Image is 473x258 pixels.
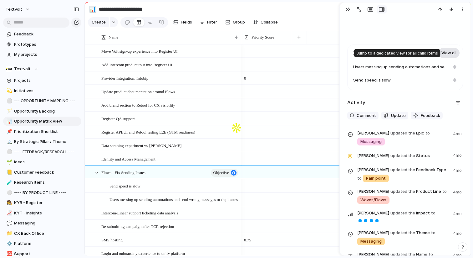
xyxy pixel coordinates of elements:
span: Add brand section to Retool for CX visibility [101,101,175,108]
span: ---- FEEDBACK/RESEARCH ---- [14,149,79,155]
div: 📒 [7,169,11,176]
span: Impact [357,209,449,224]
span: updated the [390,230,415,236]
span: Customer Feedback [14,169,79,176]
div: 📊 [89,5,96,13]
span: Textvolt [14,66,31,72]
span: to [429,251,433,258]
button: Update [381,112,408,120]
span: [PERSON_NAME] [357,188,389,195]
span: Name [109,34,118,40]
button: textvolt [3,4,33,14]
button: ⚪ [6,190,12,196]
a: 🧪Research Items [3,178,81,187]
div: 💫Initiatives [3,86,81,96]
span: Fields [181,19,192,25]
span: KYB - Register [14,200,79,206]
div: 📌 [7,128,11,135]
span: Update product documentation around Flows [101,88,175,95]
span: Research Items [14,179,79,186]
button: 🧑‍⚖️ [6,200,12,206]
span: updated the [390,153,415,159]
button: Create [88,17,109,27]
span: 4mo [453,129,463,137]
span: textvolt [6,6,22,13]
a: 📈KYT - Insights [3,208,81,218]
span: updated the [390,167,415,173]
a: Prototypes [3,40,81,49]
span: updated the [390,251,415,258]
a: 📊Opportunity Matrix View [3,117,81,126]
span: to [431,230,435,236]
span: Data scraping experiment w/ [PERSON_NAME] [101,142,181,149]
span: Flows - Fix Sending Issues [101,169,145,176]
span: updated the [390,130,415,136]
span: ---- BY PRODUCT LINE ---- [14,190,79,196]
span: Collapse [261,19,278,25]
button: objective [211,169,238,177]
span: to [357,175,362,182]
span: Provider Integration: Infobip [101,74,148,82]
a: Projects [3,76,81,85]
span: Register API/UI and Retool testing E2E (GTM readiness) [101,128,195,135]
span: Feedback [14,31,79,37]
span: Update [391,113,406,119]
span: Users messing up sending automations and send wrong messages or duplicates [353,64,450,70]
span: Feedback [421,113,440,119]
button: 🪄 [6,108,12,114]
span: Priority Score [252,34,274,40]
div: 🪄 [7,108,11,115]
button: 🌱 [6,159,12,165]
span: Intercom/Linear support ticketing data analysis [101,209,178,216]
a: ⚪---- FEEDBACK/RESEARCH ---- [3,147,81,157]
button: 📈 [6,210,12,216]
span: Product Line [357,188,449,204]
span: Ideas [14,159,79,165]
button: 🏔️ [6,139,12,145]
span: [PERSON_NAME] [357,167,389,173]
div: 📊 [7,118,11,125]
a: View all [438,48,460,58]
span: --- OPPORTUNITY MAPPING --- [14,98,79,104]
span: Messaging [360,139,382,145]
a: ⚪---- BY PRODUCT LINE ---- [3,188,81,197]
button: Comment [347,112,379,120]
button: Filter [197,17,220,27]
span: Send speed is slow [353,77,391,83]
span: Opportunity Matrix View [14,118,79,124]
span: Send speed is slow [109,182,140,189]
span: SMS hosting [101,236,123,243]
div: Jump to a dedicated view for all child items [354,49,440,57]
span: 4mo [453,209,463,217]
button: 📌 [6,129,12,135]
div: 💫 [7,87,11,94]
span: [PERSON_NAME] [357,230,389,236]
span: Waves/Flows [360,197,386,203]
span: [PERSON_NAME] [357,153,389,159]
button: ⚪ [6,149,12,155]
span: Initiatives [14,88,79,94]
a: 📒Customer Feedback [3,168,81,177]
a: Feedback [3,29,81,39]
div: ⚪ [7,148,11,155]
div: 🌱Ideas [3,157,81,167]
span: Comment [357,113,376,119]
button: 💫 [6,88,12,94]
span: Create [92,19,106,25]
span: Register QA support [101,115,135,122]
span: Move Volt sign-up experience into Register UI [101,47,178,55]
span: Filter [207,19,217,25]
span: updated the [390,210,415,216]
button: Feedback [411,112,443,120]
div: ⚪--- OPPORTUNITY MAPPING --- [3,96,81,106]
div: 🧑‍⚖️KYB - Register [3,198,81,208]
span: 4mo [453,188,463,195]
a: 🏔️By Strategic Pillar / Theme [3,137,81,146]
span: Prioritization Shortlist [14,129,79,135]
a: 📌Prioritization Shortlist [3,127,81,136]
